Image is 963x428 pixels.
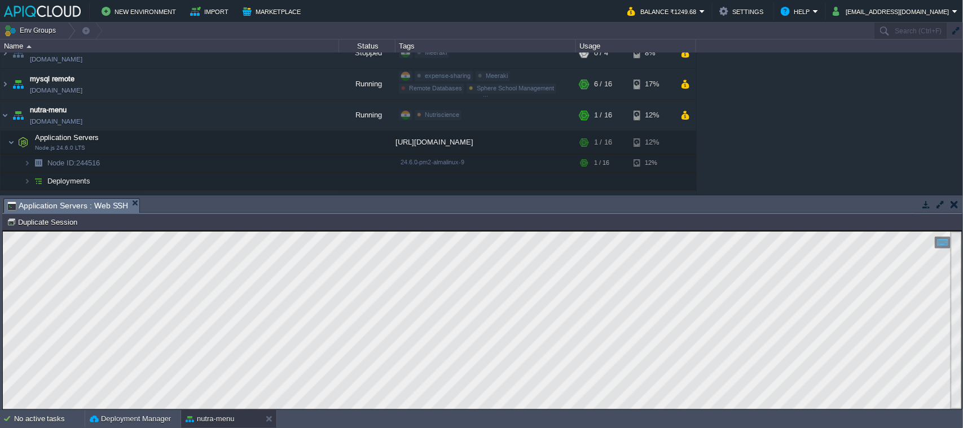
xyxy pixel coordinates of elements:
span: Application Servers [34,133,100,142]
div: 6 / 16 [594,69,612,99]
button: Help [781,5,813,18]
img: AMDAwAAAACH5BAEAAAAALAAAAAABAAEAAAICRAEAOw== [1,38,10,68]
button: Env Groups [4,23,60,38]
img: AMDAwAAAACH5BAEAAAAALAAAAAABAAEAAAICRAEAOw== [24,154,30,172]
button: Marketplace [243,5,304,18]
div: No active tasks [14,410,85,428]
div: Running [339,69,395,99]
a: Node ID:244516 [46,158,102,168]
img: AMDAwAAAACH5BAEAAAAALAAAAAABAAEAAAICRAEAOw== [10,38,26,68]
span: Sphere School Management [477,85,554,91]
button: [EMAIL_ADDRESS][DOMAIN_NAME] [833,5,952,18]
span: Meeraki [425,49,447,56]
img: APIQCloud [4,6,81,17]
div: [URL][DOMAIN_NAME] [395,131,576,154]
img: AMDAwAAAACH5BAEAAAAALAAAAAABAAEAAAICRAEAOw== [8,131,15,154]
div: Running [339,100,395,130]
img: AMDAwAAAACH5BAEAAAAALAAAAAABAAEAAAICRAEAOw== [1,190,10,221]
div: 1 / 16 [594,131,612,154]
img: AMDAwAAAACH5BAEAAAAALAAAAAABAAEAAAICRAEAOw== [10,190,26,221]
button: Balance ₹1249.68 [627,5,700,18]
div: 1 / 8 [594,190,608,221]
span: Node.js 24.6.0 LTS [35,145,85,151]
div: 1 / 16 [594,100,612,130]
div: 0 / 4 [594,38,608,68]
span: Nutriscience [425,111,459,118]
div: 12% [634,190,670,221]
a: mysql remote [30,73,74,85]
span: Application Servers : Web SSH [7,199,129,213]
div: 1 / 16 [594,154,609,172]
span: [DOMAIN_NAME] [30,85,82,96]
span: expense-sharing [425,72,471,79]
div: Usage [577,40,696,53]
a: [DOMAIN_NAME] [30,54,82,65]
a: Application ServersNode.js 24.6.0 LTS [34,133,100,142]
a: nutra-menu [30,104,67,116]
button: Deployment Manager [90,413,171,425]
img: AMDAwAAAACH5BAEAAAAALAAAAAABAAEAAAICRAEAOw== [27,45,32,48]
button: nutra-menu [186,413,234,425]
img: AMDAwAAAACH5BAEAAAAALAAAAAABAAEAAAICRAEAOw== [10,69,26,99]
a: [DOMAIN_NAME] [30,116,82,127]
img: AMDAwAAAACH5BAEAAAAALAAAAAABAAEAAAICRAEAOw== [24,172,30,190]
span: Meeraki [486,72,508,79]
div: 12% [634,154,670,172]
div: Status [340,40,395,53]
a: Deployments [46,176,92,186]
div: Stopped [339,38,395,68]
div: 17% [634,69,670,99]
div: Running [339,190,395,221]
div: 8% [634,38,670,68]
img: AMDAwAAAACH5BAEAAAAALAAAAAABAAEAAAICRAEAOw== [1,69,10,99]
div: 12% [634,100,670,130]
img: AMDAwAAAACH5BAEAAAAALAAAAAABAAEAAAICRAEAOw== [30,172,46,190]
img: AMDAwAAAACH5BAEAAAAALAAAAAABAAEAAAICRAEAOw== [30,154,46,172]
button: New Environment [102,5,179,18]
img: AMDAwAAAACH5BAEAAAAALAAAAAABAAEAAAICRAEAOw== [10,100,26,130]
span: 244516 [46,158,102,168]
span: 24.6.0-pm2-almalinux-9 [401,159,464,165]
div: Name [1,40,338,53]
img: AMDAwAAAACH5BAEAAAAALAAAAAABAAEAAAICRAEAOw== [15,131,31,154]
button: Duplicate Session [7,217,81,227]
div: Tags [396,40,575,53]
span: Node ID: [47,159,76,167]
button: Settings [719,5,767,18]
div: 12% [634,131,670,154]
img: AMDAwAAAACH5BAEAAAAALAAAAAABAAEAAAICRAEAOw== [1,100,10,130]
button: Import [190,5,232,18]
span: Remote Databases [409,85,462,91]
